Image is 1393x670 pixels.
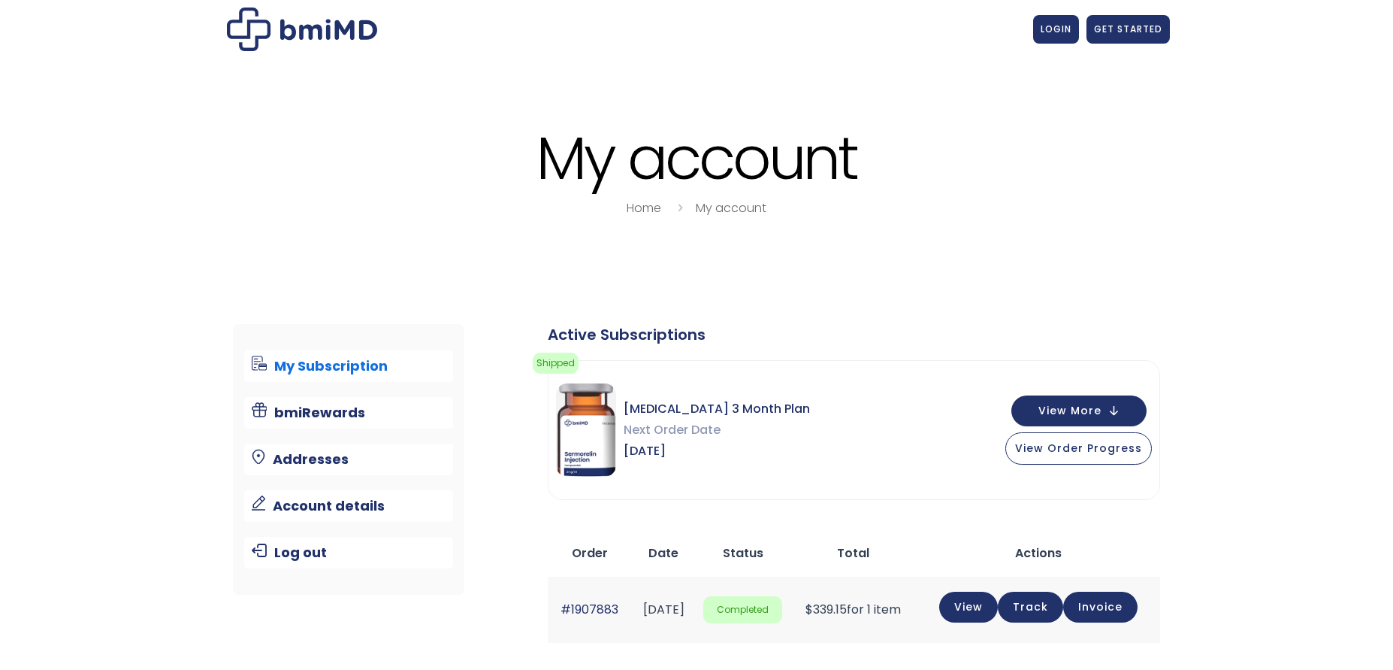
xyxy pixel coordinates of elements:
[627,199,661,217] a: Home
[648,544,678,562] span: Date
[998,592,1063,623] a: Track
[223,126,1170,190] h1: My account
[624,441,810,462] span: [DATE]
[624,420,810,441] span: Next Order Date
[624,399,810,420] span: [MEDICAL_DATA] 3 Month Plan
[1041,23,1071,35] span: LOGIN
[723,544,763,562] span: Status
[790,577,916,642] td: for 1 item
[672,199,688,217] i: breadcrumbs separator
[805,601,813,618] span: $
[572,544,608,562] span: Order
[244,444,454,475] a: Addresses
[1015,544,1062,562] span: Actions
[1033,15,1079,44] a: LOGIN
[837,544,869,562] span: Total
[561,601,618,618] a: #1907883
[244,490,454,522] a: Account details
[643,601,684,618] time: [DATE]
[227,8,377,51] img: My account
[233,324,465,595] nav: Account pages
[1038,406,1101,416] span: View More
[1015,441,1142,456] span: View Order Progress
[1063,592,1138,623] a: Invoice
[805,601,847,618] span: 339.15
[244,537,454,568] a: Log out
[1086,15,1170,44] a: GET STARTED
[244,350,454,382] a: My Subscription
[939,592,998,623] a: View
[1094,23,1162,35] span: GET STARTED
[696,199,766,217] a: My account
[1005,432,1152,465] button: View Order Progress
[548,324,1160,345] div: Active Subscriptions
[703,596,782,624] span: Completed
[244,397,454,429] a: bmiRewards
[556,384,616,477] img: Sermorelin 3 Month Plan
[533,353,579,374] span: Shipped
[1011,396,1147,426] button: View More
